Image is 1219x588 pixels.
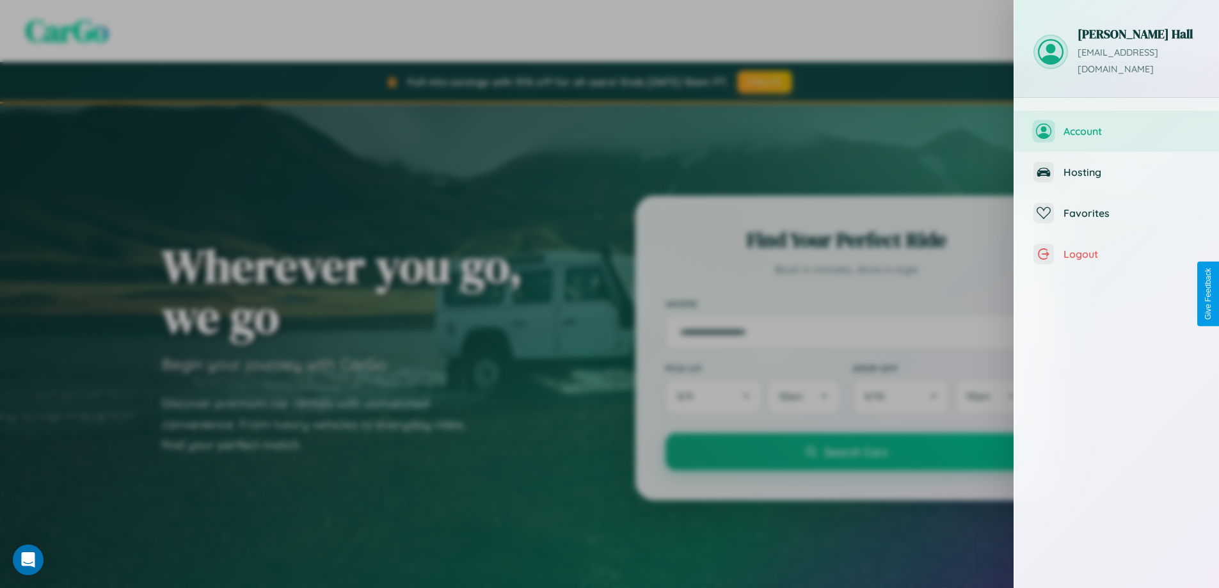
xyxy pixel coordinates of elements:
span: Logout [1064,248,1200,260]
button: Favorites [1014,193,1219,234]
div: Give Feedback [1204,268,1213,320]
h3: [PERSON_NAME] Hall [1078,26,1200,42]
button: Hosting [1014,152,1219,193]
button: Account [1014,111,1219,152]
span: Hosting [1064,166,1200,179]
div: Open Intercom Messenger [13,544,44,575]
span: Account [1064,125,1200,138]
span: Favorites [1064,207,1200,219]
p: [EMAIL_ADDRESS][DOMAIN_NAME] [1078,45,1200,78]
button: Logout [1014,234,1219,274]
